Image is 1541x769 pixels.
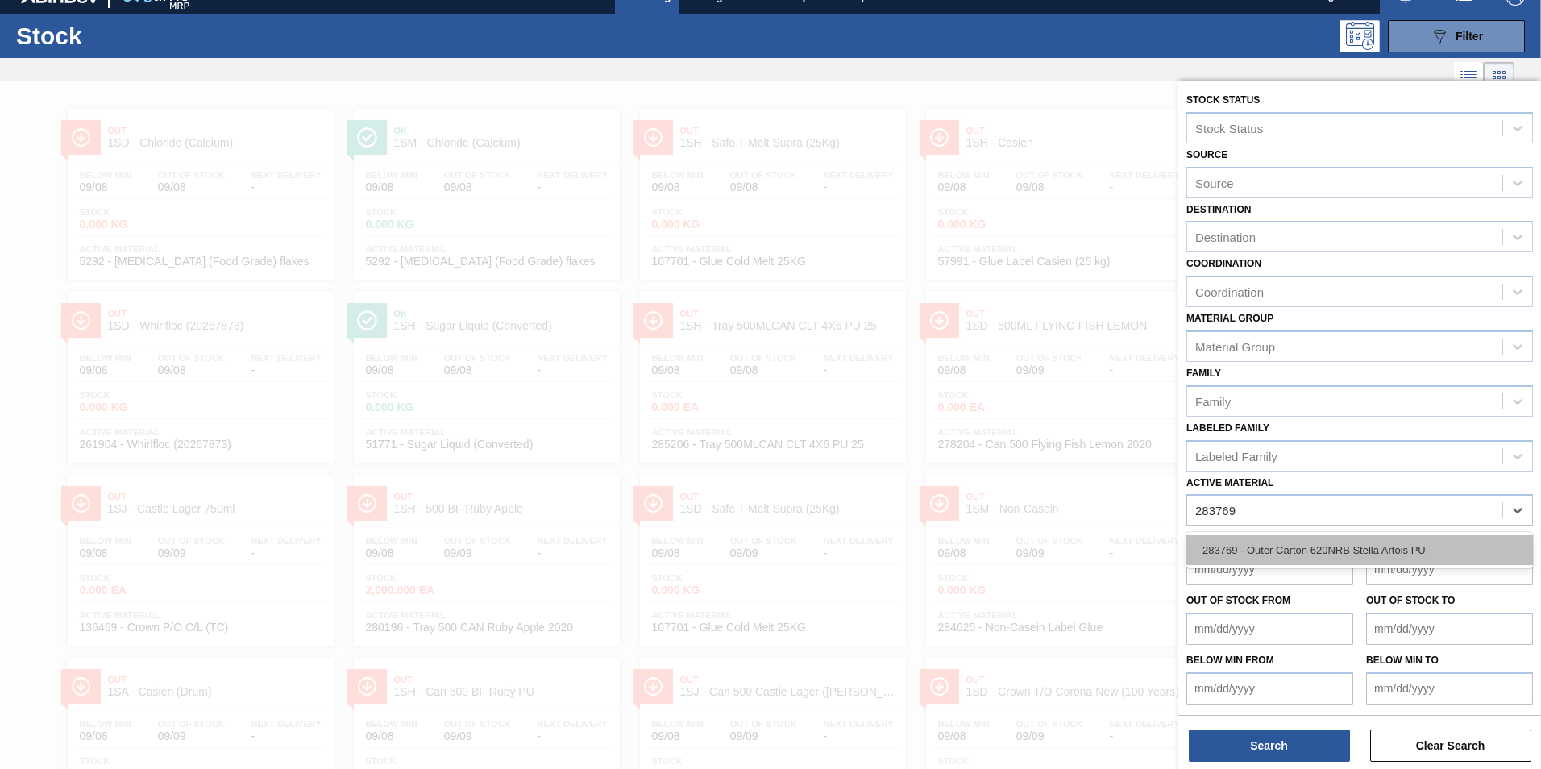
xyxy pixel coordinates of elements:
[1195,176,1234,189] div: Source
[1388,20,1525,52] button: Filter
[1186,672,1353,705] input: mm/dd/yyyy
[1186,149,1227,160] label: Source
[1456,30,1483,43] span: Filter
[1454,62,1484,93] div: List Vision
[1186,477,1273,488] label: Active Material
[1340,20,1380,52] div: Programming: no user selected
[1186,613,1353,645] input: mm/dd/yyyy
[1186,655,1274,666] label: Below Min from
[1186,94,1260,106] label: Stock Status
[1366,655,1439,666] label: Below Min to
[1195,121,1263,135] div: Stock Status
[1195,339,1275,353] div: Material Group
[1366,672,1533,705] input: mm/dd/yyyy
[1186,422,1269,434] label: Labeled Family
[1195,231,1256,244] div: Destination
[1195,285,1264,299] div: Coordination
[1186,313,1273,324] label: Material Group
[1186,368,1221,379] label: Family
[1195,449,1277,463] div: Labeled Family
[1366,613,1533,645] input: mm/dd/yyyy
[1186,535,1533,565] div: 283769 - Outer Carton 620NRB Stella Artois PU
[1186,204,1251,215] label: Destination
[1366,595,1455,606] label: Out of Stock to
[1186,258,1261,269] label: Coordination
[1366,553,1533,585] input: mm/dd/yyyy
[1484,62,1514,93] div: Card Vision
[1186,595,1290,606] label: Out of Stock from
[16,27,257,45] h1: Stock
[1186,553,1353,585] input: mm/dd/yyyy
[1195,394,1231,408] div: Family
